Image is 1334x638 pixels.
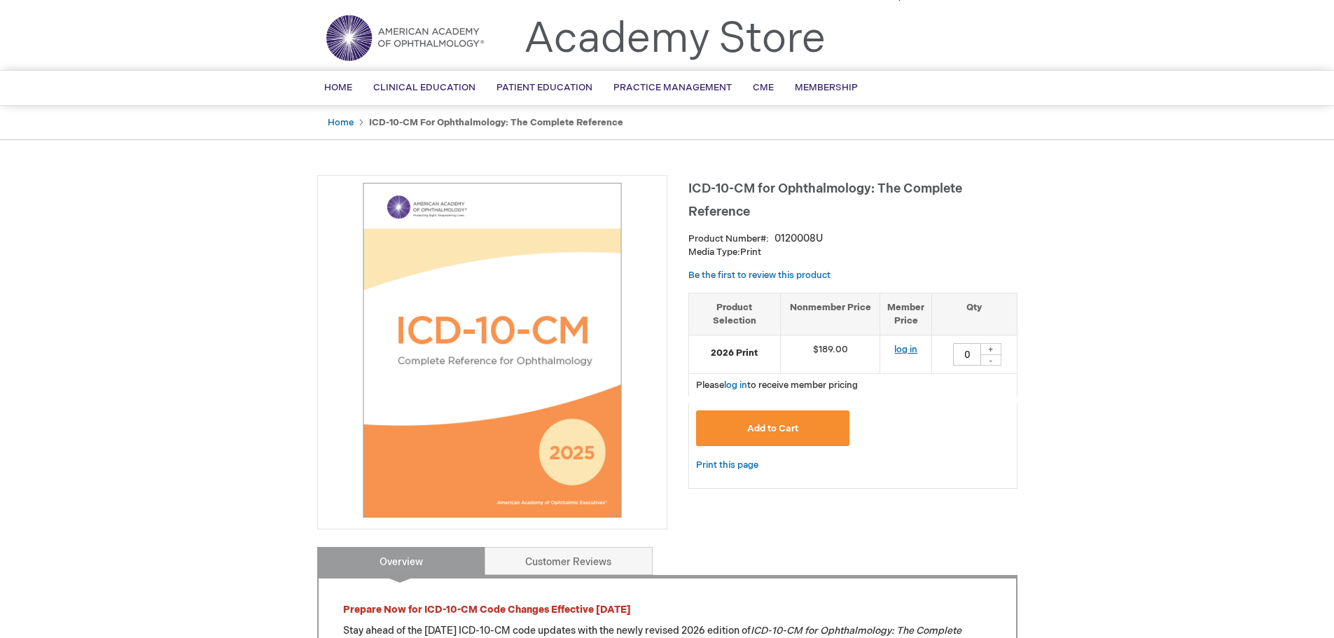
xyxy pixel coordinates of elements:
[343,604,631,616] strong: Prepare Now for ICD-10-CM Code Changes Effective [DATE]
[524,14,826,64] a: Academy Store
[696,457,758,474] a: Print this page
[688,247,740,258] strong: Media Type:
[696,410,850,446] button: Add to Cart
[696,380,858,391] span: Please to receive member pricing
[780,335,880,374] td: $189.00
[688,270,831,281] a: Be the first to review this product
[696,347,773,360] strong: 2026 Print
[373,82,475,93] span: Clinical Education
[688,246,1017,259] p: Print
[369,117,623,128] strong: ICD-10-CM for Ophthalmology: The Complete Reference
[688,181,962,219] span: ICD-10-CM for Ophthalmology: The Complete Reference
[980,354,1001,366] div: -
[953,343,981,366] input: Qty
[613,82,732,93] span: Practice Management
[774,232,823,246] div: 0120008U
[328,117,354,128] a: Home
[747,423,798,434] span: Add to Cart
[932,293,1017,335] th: Qty
[724,380,747,391] a: log in
[324,82,352,93] span: Home
[485,547,653,575] a: Customer Reviews
[688,233,769,244] strong: Product Number
[980,343,1001,355] div: +
[753,82,774,93] span: CME
[780,293,880,335] th: Nonmember Price
[496,82,592,93] span: Patient Education
[894,344,917,355] a: log in
[689,293,781,335] th: Product Selection
[325,183,660,518] img: ICD-10-CM for Ophthalmology: The Complete Reference
[317,547,485,575] a: Overview
[795,82,858,93] span: Membership
[880,293,932,335] th: Member Price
